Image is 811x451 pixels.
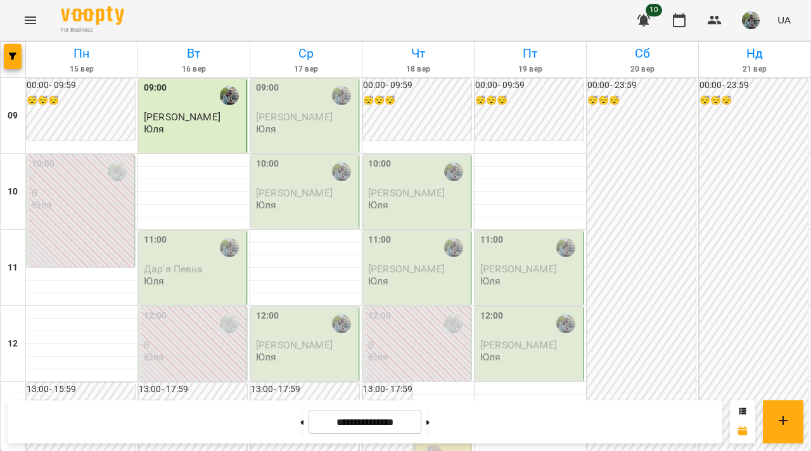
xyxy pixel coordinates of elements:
span: UA [777,13,791,27]
span: [PERSON_NAME] [256,111,333,123]
label: 12:00 [480,309,504,323]
h6: Сб [589,44,696,63]
label: 11:00 [368,233,392,247]
h6: Нд [701,44,808,63]
p: Юля [256,352,276,362]
h6: 21 вер [701,63,808,75]
img: c71655888622cca4d40d307121b662d7.jpeg [742,11,760,29]
button: UA [772,8,796,32]
label: 12:00 [368,309,392,323]
h6: 18 вер [364,63,472,75]
h6: 16 вер [140,63,248,75]
label: 12:00 [256,309,279,323]
label: 10:00 [32,157,55,171]
span: [PERSON_NAME] [144,111,220,123]
p: Юля [256,124,276,134]
img: Юля [444,238,463,257]
label: 11:00 [480,233,504,247]
h6: 00:00 - 23:59 [587,79,696,92]
img: Юля [108,162,127,181]
h6: 13:00 - 17:59 [251,383,359,397]
h6: 00:00 - 09:59 [475,79,584,92]
h6: 13:00 - 15:59 [27,383,135,397]
h6: 15 вер [28,63,136,75]
button: Menu [15,5,46,35]
p: Юля [368,200,388,210]
h6: 10 [8,185,18,199]
p: Юля [480,352,501,362]
p: 0 [32,187,132,198]
p: Юля [256,200,276,210]
span: For Business [61,26,124,34]
h6: Вт [140,44,248,63]
img: Юля [220,314,239,333]
label: 11:00 [144,233,167,247]
span: [PERSON_NAME] [368,187,445,199]
img: Юля [556,314,575,333]
span: [PERSON_NAME] [256,187,333,199]
img: Юля [332,162,351,181]
img: Юля [556,238,575,257]
label: 10:00 [256,157,279,171]
span: [PERSON_NAME] [256,339,333,351]
p: Юля [368,352,388,362]
h6: 09 [8,109,18,123]
p: Юля [144,352,164,362]
p: Юля [144,124,164,134]
label: 12:00 [144,309,167,323]
label: 09:00 [256,81,279,95]
img: Юля [444,162,463,181]
img: Юля [332,86,351,105]
h6: Ср [252,44,360,63]
h6: Пн [28,44,136,63]
span: [PERSON_NAME] [480,339,557,351]
p: Юля [144,276,164,286]
p: Юля [480,276,501,286]
h6: 😴😴😴 [699,94,808,108]
h6: 12 [8,337,18,351]
img: Юля [220,238,239,257]
p: 0 [144,340,244,350]
h6: 13:00 - 17:59 [139,383,247,397]
h6: Чт [364,44,472,63]
span: Дар'я Певна [144,263,203,275]
h6: 20 вер [589,63,696,75]
p: Юля [32,200,52,210]
label: 10:00 [368,157,392,171]
h6: 😴😴😴 [363,94,471,108]
h6: 😴😴😴 [27,94,135,108]
h6: 00:00 - 09:59 [27,79,135,92]
h6: 11 [8,261,18,275]
h6: 19 вер [476,63,584,75]
p: Юля [368,276,388,286]
h6: 13:00 - 17:59 [363,383,412,397]
span: [PERSON_NAME] [480,263,557,275]
img: Юля [220,86,239,105]
h6: 17 вер [252,63,360,75]
img: Юля [444,314,463,333]
span: 10 [646,4,662,16]
span: [PERSON_NAME] [368,263,445,275]
h6: 00:00 - 23:59 [699,79,808,92]
img: Юля [332,314,351,333]
h6: 😴😴😴 [475,94,584,108]
p: 0 [368,340,468,350]
img: Voopty Logo [61,6,124,25]
label: 09:00 [144,81,167,95]
h6: 00:00 - 09:59 [363,79,471,92]
h6: Пт [476,44,584,63]
h6: 😴😴😴 [587,94,696,108]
